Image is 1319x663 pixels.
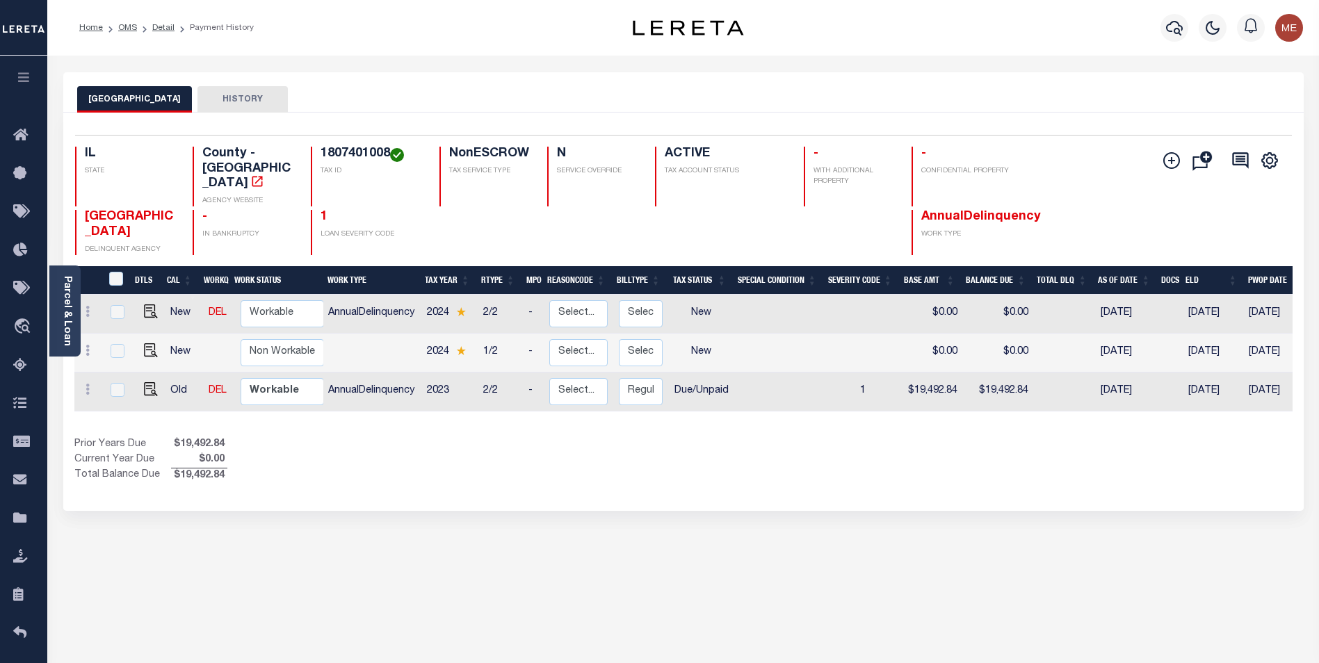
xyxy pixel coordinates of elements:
[1275,14,1303,42] img: svg+xml;base64,PHN2ZyB4bWxucz0iaHR0cDovL3d3dy53My5vcmcvMjAwMC9zdmciIHBvaW50ZXItZXZlbnRzPSJub25lIi...
[321,229,422,240] p: LOAN SEVERITY CODE
[900,334,963,373] td: $0.00
[421,373,478,411] td: 2023
[161,266,198,295] th: CAL: activate to sort column ascending
[456,307,466,316] img: Star.svg
[523,334,544,373] td: -
[668,334,734,373] td: New
[960,266,1031,295] th: Balance Due: activate to sort column ascending
[323,295,421,334] td: AnnualDelinquency
[921,211,1041,223] span: AnnualDelinquency
[900,373,963,411] td: $19,492.84
[1095,373,1158,411] td: [DATE]
[921,166,1013,177] p: CONFIDENTIAL PROPERTY
[963,295,1034,334] td: $0.00
[202,196,294,206] p: AGENCY WEBSITE
[732,266,823,295] th: Special Condition: activate to sort column ascending
[963,373,1034,411] td: $19,492.84
[557,147,638,162] h4: N
[1095,295,1158,334] td: [DATE]
[521,266,542,295] th: MPO
[321,211,327,223] span: 1
[1243,266,1306,295] th: PWOP Date: activate to sort column ascending
[74,266,101,295] th: &nbsp;&nbsp;&nbsp;&nbsp;&nbsp;&nbsp;&nbsp;&nbsp;&nbsp;&nbsp;
[202,211,207,223] span: -
[165,373,203,411] td: Old
[1092,266,1156,295] th: As of Date: activate to sort column ascending
[666,266,732,295] th: Tax Status: activate to sort column ascending
[152,24,175,32] a: Detail
[202,229,294,240] p: IN BANKRUPTCY
[197,86,288,113] button: HISTORY
[171,452,227,468] span: $0.00
[171,437,227,452] span: $19,492.84
[165,334,203,373] td: New
[814,166,895,187] p: WITH ADDITIONAL PROPERTY
[814,147,818,160] span: -
[1183,373,1243,411] td: [DATE]
[421,295,478,334] td: 2024
[129,266,161,295] th: DTLS
[633,20,744,35] img: logo-dark.svg
[665,166,787,177] p: TAX ACCOUNT STATUS
[321,147,422,162] h4: 1807401008
[1095,334,1158,373] td: [DATE]
[1243,373,1306,411] td: [DATE]
[665,147,787,162] h4: ACTIVE
[198,266,229,295] th: WorkQ
[921,229,1013,240] p: WORK TYPE
[825,373,900,411] td: 1
[542,266,611,295] th: ReasonCode: activate to sort column ascending
[85,147,177,162] h4: IL
[118,24,137,32] a: OMS
[478,373,523,411] td: 2/2
[823,266,898,295] th: Severity Code: activate to sort column ascending
[209,308,227,318] a: DEL
[74,452,171,468] td: Current Year Due
[523,373,544,411] td: -
[1243,334,1306,373] td: [DATE]
[202,147,294,192] h4: County - [GEOGRAPHIC_DATA]
[921,147,926,160] span: -
[101,266,129,295] th: &nbsp;
[1156,266,1180,295] th: Docs
[85,166,177,177] p: STATE
[229,266,323,295] th: Work Status
[79,24,103,32] a: Home
[175,22,254,34] li: Payment History
[449,166,531,177] p: TAX SERVICE TYPE
[1180,266,1243,295] th: ELD: activate to sort column ascending
[165,295,203,334] td: New
[85,245,177,255] p: DELINQUENT AGENCY
[1183,334,1243,373] td: [DATE]
[523,295,544,334] td: -
[557,166,638,177] p: SERVICE OVERRIDE
[1031,266,1092,295] th: Total DLQ: activate to sort column ascending
[1243,295,1306,334] td: [DATE]
[171,468,227,484] span: $19,492.84
[62,276,72,346] a: Parcel & Loan
[323,373,421,411] td: AnnualDelinquency
[419,266,476,295] th: Tax Year: activate to sort column ascending
[209,386,227,395] a: DEL
[1183,295,1243,334] td: [DATE]
[449,147,531,162] h4: NonESCROW
[456,346,466,355] img: Star.svg
[668,295,734,334] td: New
[421,334,478,373] td: 2024
[478,334,523,373] td: 1/2
[85,211,173,238] span: [GEOGRAPHIC_DATA]
[476,266,521,295] th: RType: activate to sort column ascending
[478,295,523,334] td: 2/2
[74,468,171,483] td: Total Balance Due
[963,334,1034,373] td: $0.00
[900,295,963,334] td: $0.00
[13,318,35,336] i: travel_explore
[668,373,734,411] td: Due/Unpaid
[322,266,419,295] th: Work Type
[898,266,961,295] th: Base Amt: activate to sort column ascending
[77,86,192,113] button: [GEOGRAPHIC_DATA]
[611,266,666,295] th: BillType: activate to sort column ascending
[74,437,171,452] td: Prior Years Due
[321,166,422,177] p: TAX ID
